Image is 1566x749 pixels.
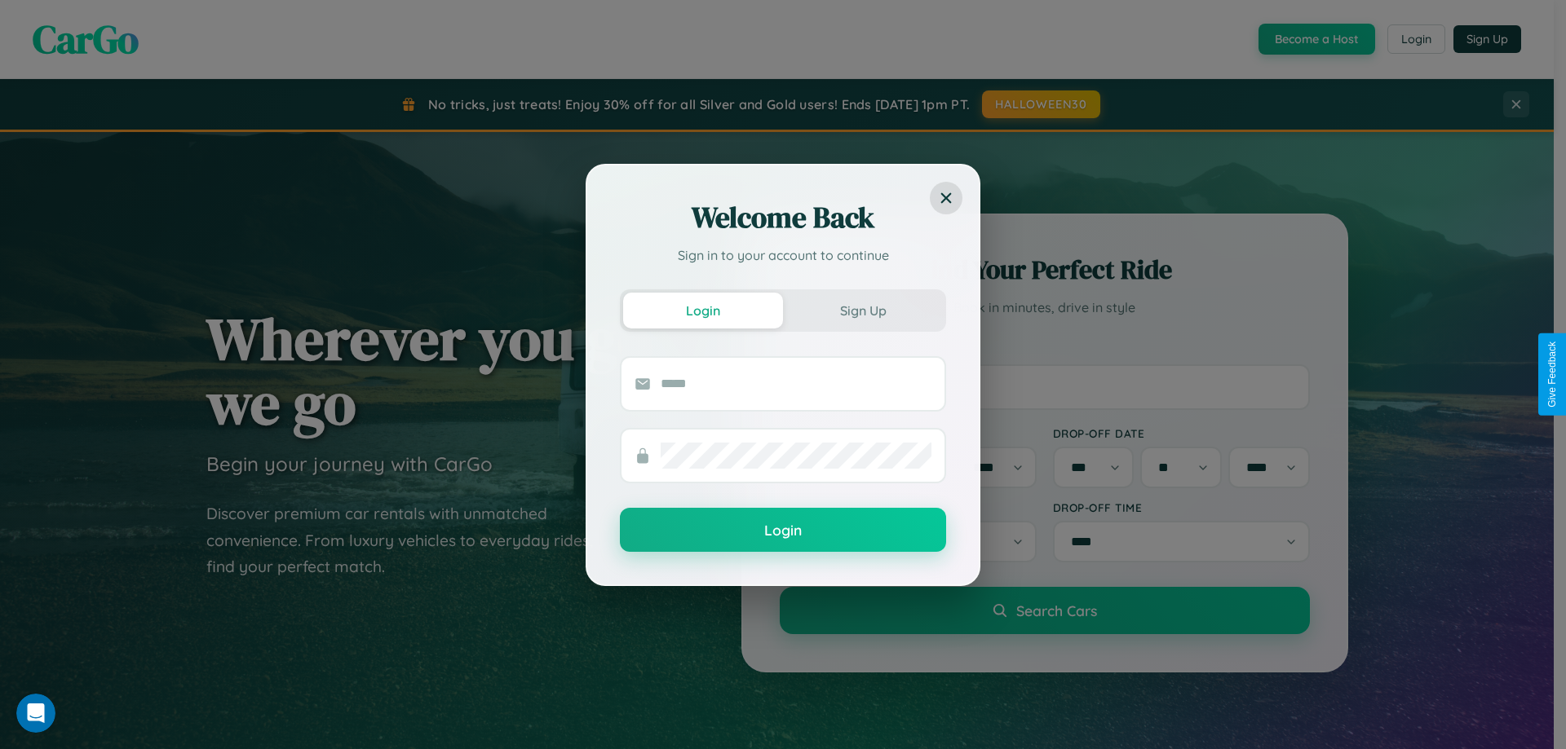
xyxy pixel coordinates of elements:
[620,508,946,552] button: Login
[620,198,946,237] h2: Welcome Back
[623,293,783,328] button: Login
[16,694,55,733] iframe: Intercom live chat
[1546,341,1558,408] div: Give Feedback
[783,293,943,328] button: Sign Up
[620,245,946,265] p: Sign in to your account to continue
